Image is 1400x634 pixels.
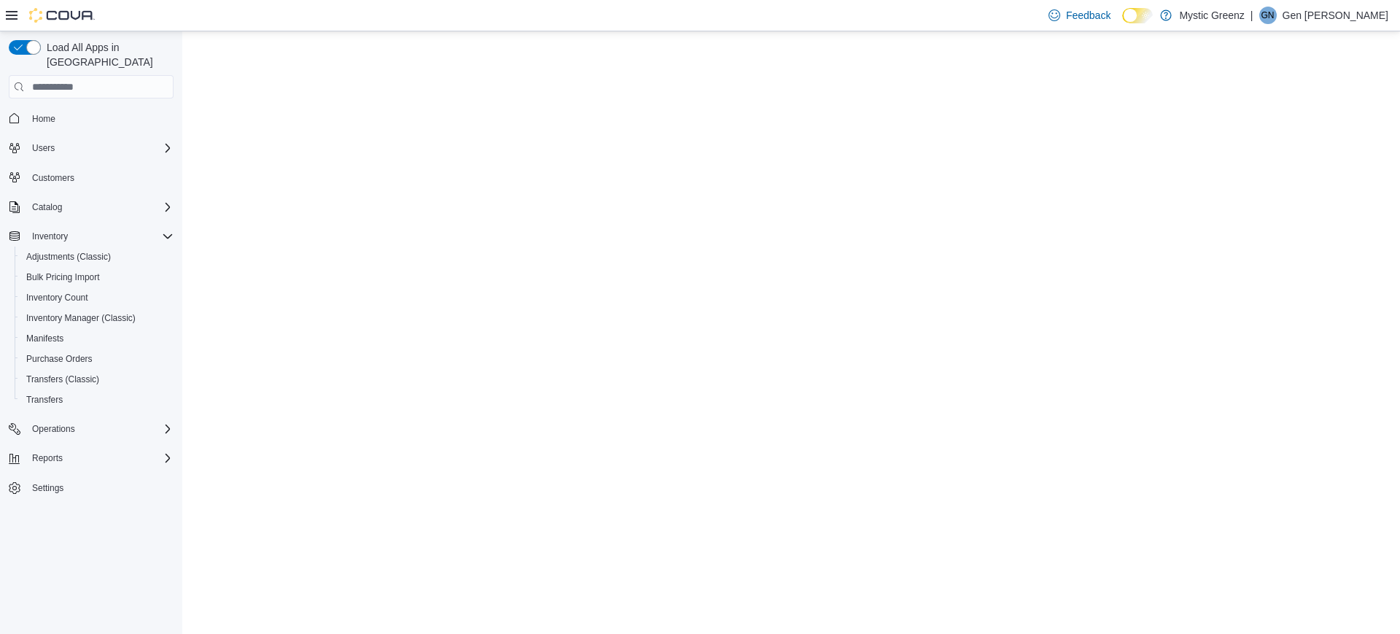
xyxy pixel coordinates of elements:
span: Home [26,109,174,127]
span: Inventory Manager (Classic) [26,312,136,324]
a: Settings [26,479,69,497]
button: Settings [3,477,179,498]
span: GN [1261,7,1275,24]
span: Operations [26,420,174,438]
span: Adjustments (Classic) [26,251,111,263]
img: Cova [29,8,95,23]
button: Bulk Pricing Import [15,267,179,287]
a: Feedback [1043,1,1116,30]
a: Inventory Manager (Classic) [20,309,141,327]
span: Transfers [26,394,63,406]
span: Catalog [32,201,62,213]
button: Users [26,139,61,157]
span: Transfers [20,391,174,409]
a: Manifests [20,330,69,347]
button: Transfers (Classic) [15,369,179,390]
button: Catalog [3,197,179,217]
button: Home [3,107,179,128]
span: Transfers (Classic) [26,374,99,385]
span: Inventory [26,228,174,245]
span: Reports [32,452,63,464]
span: Adjustments (Classic) [20,248,174,266]
button: Inventory [3,226,179,247]
span: Users [26,139,174,157]
button: Users [3,138,179,158]
span: Manifests [26,333,63,344]
span: Settings [26,479,174,497]
button: Operations [26,420,81,438]
button: Operations [3,419,179,439]
button: Catalog [26,198,68,216]
a: Adjustments (Classic) [20,248,117,266]
span: Bulk Pricing Import [20,268,174,286]
span: Load All Apps in [GEOGRAPHIC_DATA] [41,40,174,69]
a: Purchase Orders [20,350,98,368]
span: Inventory Manager (Classic) [20,309,174,327]
a: Bulk Pricing Import [20,268,106,286]
span: Purchase Orders [20,350,174,368]
button: Reports [3,448,179,468]
span: Purchase Orders [26,353,93,365]
span: Operations [32,423,75,435]
nav: Complex example [9,101,174,536]
span: Users [32,142,55,154]
button: Reports [26,449,69,467]
span: Reports [26,449,174,467]
span: Manifests [20,330,174,347]
button: Manifests [15,328,179,349]
span: Catalog [26,198,174,216]
span: Transfers (Classic) [20,371,174,388]
button: Transfers [15,390,179,410]
span: Inventory [32,231,68,242]
a: Transfers [20,391,69,409]
p: | [1251,7,1253,24]
p: Gen [PERSON_NAME] [1283,7,1389,24]
span: Inventory Count [20,289,174,306]
span: Dark Mode [1122,23,1123,24]
a: Transfers (Classic) [20,371,105,388]
a: Customers [26,169,80,187]
button: Customers [3,167,179,188]
p: Mystic Greenz [1179,7,1244,24]
span: Feedback [1066,8,1111,23]
button: Adjustments (Classic) [15,247,179,267]
button: Inventory Count [15,287,179,308]
button: Purchase Orders [15,349,179,369]
span: Customers [26,169,174,187]
div: Gen Nadeau [1259,7,1277,24]
input: Dark Mode [1122,8,1153,23]
span: Settings [32,482,63,494]
span: Home [32,113,55,125]
span: Inventory Count [26,292,88,304]
button: Inventory Manager (Classic) [15,308,179,328]
button: Inventory [26,228,74,245]
a: Home [26,110,61,128]
a: Inventory Count [20,289,94,306]
span: Customers [32,172,74,184]
span: Bulk Pricing Import [26,271,100,283]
